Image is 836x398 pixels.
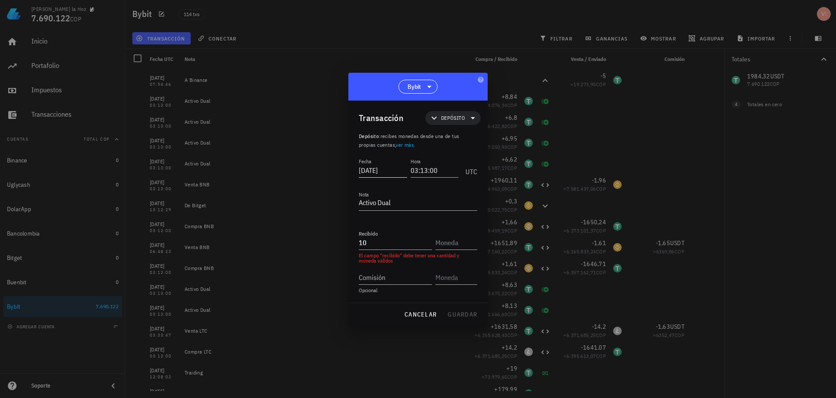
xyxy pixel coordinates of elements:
[359,230,378,237] label: Recibido
[359,133,459,148] span: recibes monedas desde una de tus propias cuentas, .
[359,253,477,263] div: El campo "recibido" debe tener una cantidad y moneda válidos
[462,158,477,180] div: UTC
[396,142,414,148] a: ver más
[401,307,440,322] button: cancelar
[435,270,475,284] input: Moneda
[359,158,371,165] label: Fecha
[359,191,369,198] label: Nota
[359,288,477,293] div: Opcional
[359,111,404,125] div: Transacción
[359,133,379,139] span: Depósito
[411,158,421,165] label: Hora
[404,310,437,318] span: cancelar
[359,132,477,149] p: :
[435,236,475,250] input: Moneda
[408,82,421,91] span: Bybit
[441,114,465,122] span: Depósito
